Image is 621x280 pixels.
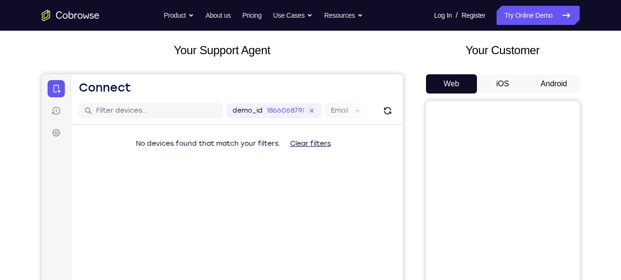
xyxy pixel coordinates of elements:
a: Log In [434,6,452,25]
button: Web [426,74,477,93]
a: Go to the home page [42,10,99,21]
a: Pricing [242,6,261,25]
button: Use Cases [273,6,313,25]
a: About us [206,6,231,25]
button: iOS [477,74,528,93]
button: Resources [324,6,363,25]
span: / [456,10,458,21]
button: Android [528,74,580,93]
h2: Your Support Agent [42,42,403,59]
a: Register [462,6,485,25]
button: Product [164,6,194,25]
h2: Your Customer [426,42,580,59]
a: Try Online Demo [497,6,579,25]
